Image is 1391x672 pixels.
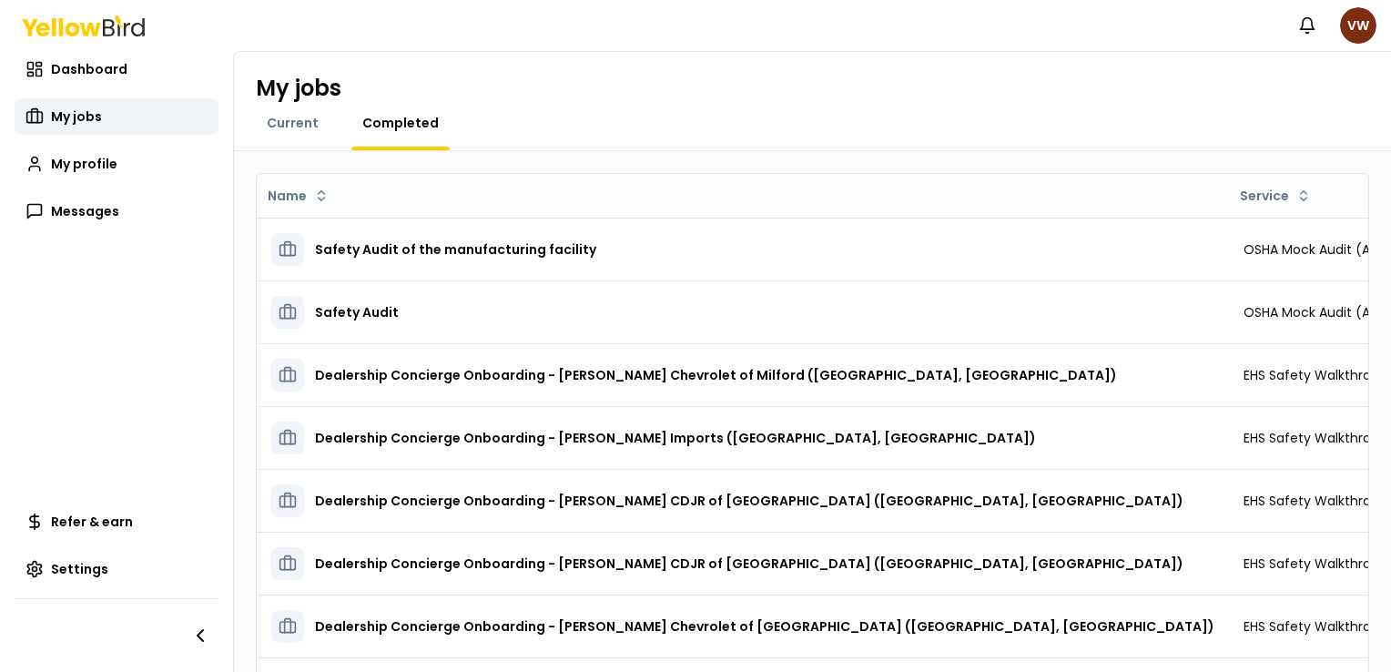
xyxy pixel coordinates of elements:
[15,551,218,587] a: Settings
[51,202,119,220] span: Messages
[1240,187,1289,205] span: Service
[351,114,450,132] a: Completed
[51,107,102,126] span: My jobs
[315,359,1117,392] h3: Dealership Concierge Onboarding - [PERSON_NAME] Chevrolet of Milford ([GEOGRAPHIC_DATA], [GEOGRAP...
[268,187,307,205] span: Name
[315,296,399,329] h3: Safety Audit
[15,98,218,135] a: My jobs
[51,155,117,173] span: My profile
[267,114,319,132] span: Current
[51,513,133,531] span: Refer & earn
[15,504,218,540] a: Refer & earn
[15,146,218,182] a: My profile
[51,560,108,578] span: Settings
[15,51,218,87] a: Dashboard
[315,547,1183,580] h3: Dealership Concierge Onboarding - [PERSON_NAME] CDJR of [GEOGRAPHIC_DATA] ([GEOGRAPHIC_DATA], [GE...
[1340,7,1376,44] span: VW
[51,60,127,78] span: Dashboard
[362,114,439,132] span: Completed
[256,74,341,103] h1: My jobs
[315,233,596,266] h3: Safety Audit of the manufacturing facility
[1233,181,1318,210] button: Service
[256,114,330,132] a: Current
[315,484,1183,517] h3: Dealership Concierge Onboarding - [PERSON_NAME] CDJR of [GEOGRAPHIC_DATA] ([GEOGRAPHIC_DATA], [GE...
[315,610,1214,643] h3: Dealership Concierge Onboarding - [PERSON_NAME] Chevrolet of [GEOGRAPHIC_DATA] ([GEOGRAPHIC_DATA]...
[315,422,1036,454] h3: Dealership Concierge Onboarding - [PERSON_NAME] Imports ([GEOGRAPHIC_DATA], [GEOGRAPHIC_DATA])
[260,181,336,210] button: Name
[15,193,218,229] a: Messages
